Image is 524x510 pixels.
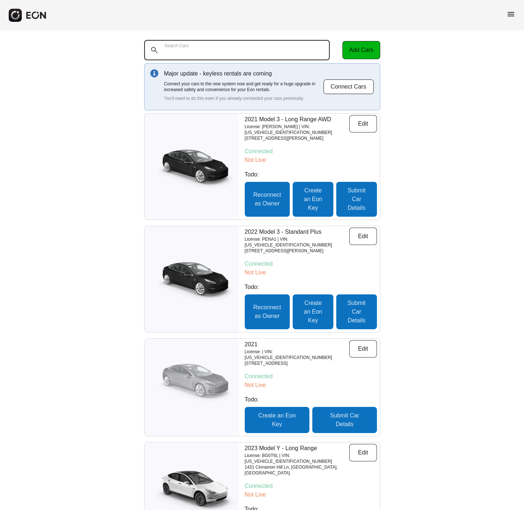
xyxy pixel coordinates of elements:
p: License: BG0T6L | VIN: [US_VEHICLE_IDENTIFICATION_NUMBER] [245,453,349,464]
p: Connected [245,372,377,381]
p: [STREET_ADDRESS][PERSON_NAME] [245,248,349,254]
img: car [145,143,239,190]
p: 2023 Model Y - Long Range [245,444,349,453]
p: Not Live [245,381,377,389]
img: car [145,364,239,411]
button: Edit [349,228,377,245]
label: Search Cars [164,43,189,49]
p: Connect your cars to the new system now and get ready for a huge upgrade in increased safety and ... [164,81,323,93]
p: Todo: [245,395,377,404]
p: Connected [245,260,377,268]
p: Todo: [245,283,377,291]
p: Todo: [245,170,377,179]
button: Reconnect as Owner [245,182,290,217]
p: [STREET_ADDRESS] [245,360,349,366]
p: 2021 [245,340,349,349]
p: 2022 Model 3 - Standard Plus [245,228,349,236]
p: 1431 Cinnamon Hill Ln, [GEOGRAPHIC_DATA], [GEOGRAPHIC_DATA] [245,464,349,476]
img: info [150,69,158,77]
p: [STREET_ADDRESS][PERSON_NAME] [245,135,349,141]
button: Reconnect as Owner [245,294,290,329]
p: 2021 Model 3 - Long Range AWD [245,115,349,124]
button: Submit Car Details [336,182,377,217]
button: Edit [349,444,377,461]
p: Connected [245,482,377,490]
button: Create an Eon Key [293,182,333,217]
button: Submit Car Details [312,407,377,433]
p: License: PENA1 | VIN: [US_VEHICLE_IDENTIFICATION_NUMBER] [245,236,349,248]
button: Connect Cars [323,79,374,94]
p: Connected [245,147,377,156]
button: Create an Eon Key [293,294,333,329]
button: Add Cars [342,41,380,59]
p: Major update - keyless rentals are coming [164,69,323,78]
p: License: [PERSON_NAME] | VIN: [US_VEHICLE_IDENTIFICATION_NUMBER] [245,124,349,135]
span: menu [507,10,515,19]
p: License: | VIN: [US_VEHICLE_IDENTIFICATION_NUMBER] [245,349,349,360]
button: Create an Eon Key [245,407,310,433]
button: Submit Car Details [336,294,377,329]
button: Edit [349,340,377,358]
img: car [145,256,239,303]
p: Not Live [245,490,377,499]
button: Edit [349,115,377,132]
p: Not Live [245,268,377,277]
p: You'll need to do this even if you already connected your cars previously. [164,95,323,101]
p: Not Live [245,156,377,164]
